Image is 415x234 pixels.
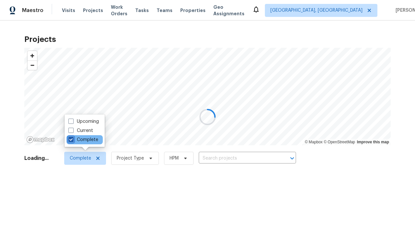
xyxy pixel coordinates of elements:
a: Mapbox [305,140,323,144]
button: Zoom out [28,60,37,70]
button: Zoom in [28,51,37,60]
label: Current [68,127,93,134]
span: Zoom out [28,61,37,70]
label: Complete [68,136,98,143]
a: Improve this map [357,140,389,144]
label: Upcoming [68,118,99,125]
a: Mapbox homepage [26,136,55,143]
a: OpenStreetMap [324,140,355,144]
